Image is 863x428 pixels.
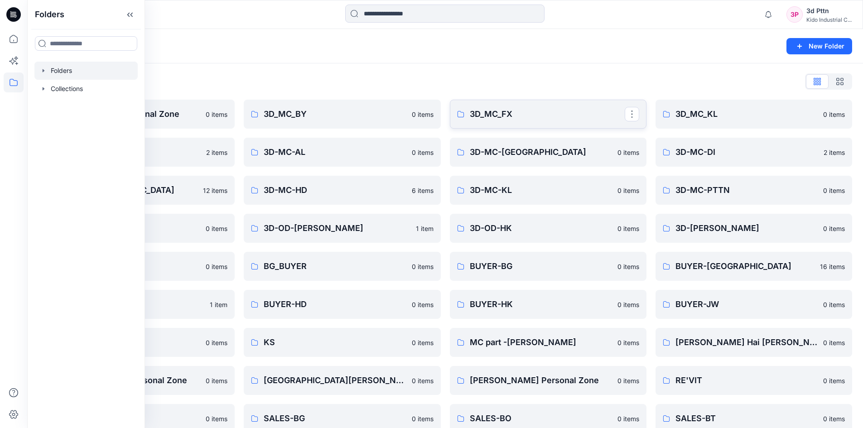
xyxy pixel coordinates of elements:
[203,186,227,195] p: 12 items
[264,146,406,159] p: 3D-MC-AL
[617,414,639,423] p: 0 items
[264,336,406,349] p: KS
[617,224,639,233] p: 0 items
[656,366,852,395] a: RE'VIT0 items
[450,328,646,357] a: MC part -[PERSON_NAME]0 items
[264,374,406,387] p: [GEOGRAPHIC_DATA][PERSON_NAME] Personal Zone
[656,214,852,243] a: 3D-[PERSON_NAME]0 items
[470,298,612,311] p: BUYER-HK
[823,224,845,233] p: 0 items
[786,6,803,23] div: 3P
[656,100,852,129] a: 3D_MC_KL0 items
[675,412,818,425] p: SALES-BT
[412,186,434,195] p: 6 items
[656,290,852,319] a: BUYER-JW0 items
[823,110,845,119] p: 0 items
[470,222,612,235] p: 3D-OD-HK
[470,374,612,387] p: [PERSON_NAME] Personal Zone
[617,262,639,271] p: 0 items
[206,376,227,385] p: 0 items
[244,328,440,357] a: KS0 items
[656,328,852,357] a: [PERSON_NAME] Hai [PERSON_NAME] Hai's Personal Zone0 items
[450,252,646,281] a: BUYER-BG0 items
[675,108,818,120] p: 3D_MC_KL
[675,298,818,311] p: BUYER-JW
[470,260,612,273] p: BUYER-BG
[656,138,852,167] a: 3D-MC-DI2 items
[412,300,434,309] p: 0 items
[412,148,434,157] p: 0 items
[244,366,440,395] a: [GEOGRAPHIC_DATA][PERSON_NAME] Personal Zone0 items
[824,148,845,157] p: 2 items
[206,414,227,423] p: 0 items
[244,138,440,167] a: 3D-MC-AL0 items
[264,412,406,425] p: SALES-BG
[244,100,440,129] a: 3D_MC_BY0 items
[617,300,639,309] p: 0 items
[450,214,646,243] a: 3D-OD-HK0 items
[675,222,818,235] p: 3D-[PERSON_NAME]
[412,376,434,385] p: 0 items
[264,108,406,120] p: 3D_MC_BY
[675,184,818,197] p: 3D-MC-PTTN
[416,224,434,233] p: 1 item
[412,338,434,347] p: 0 items
[786,38,852,54] button: New Folder
[470,108,625,120] p: 3D_MC_FX
[264,298,406,311] p: BUYER-HD
[450,290,646,319] a: BUYER-HK0 items
[617,376,639,385] p: 0 items
[264,260,406,273] p: BG_BUYER
[210,300,227,309] p: 1 item
[412,414,434,423] p: 0 items
[206,262,227,271] p: 0 items
[656,252,852,281] a: BUYER-[GEOGRAPHIC_DATA]16 items
[244,214,440,243] a: 3D-OD-[PERSON_NAME]1 item
[675,146,818,159] p: 3D-MC-DI
[450,100,646,129] a: 3D_MC_FX
[675,260,815,273] p: BUYER-[GEOGRAPHIC_DATA]
[470,336,612,349] p: MC part -[PERSON_NAME]
[823,186,845,195] p: 0 items
[206,224,227,233] p: 0 items
[412,110,434,119] p: 0 items
[244,176,440,205] a: 3D-MC-HD6 items
[617,148,639,157] p: 0 items
[806,5,852,16] div: 3d Pttn
[244,252,440,281] a: BG_BUYER0 items
[244,290,440,319] a: BUYER-HD0 items
[470,184,612,197] p: 3D-MC-KL
[206,110,227,119] p: 0 items
[675,336,818,349] p: [PERSON_NAME] Hai [PERSON_NAME] Hai's Personal Zone
[264,184,406,197] p: 3D-MC-HD
[806,16,852,23] div: Kido Industrial C...
[206,148,227,157] p: 2 items
[675,374,818,387] p: RE'VIT
[450,366,646,395] a: [PERSON_NAME] Personal Zone0 items
[823,376,845,385] p: 0 items
[820,262,845,271] p: 16 items
[450,138,646,167] a: 3D-MC-[GEOGRAPHIC_DATA]0 items
[412,262,434,271] p: 0 items
[206,338,227,347] p: 0 items
[470,146,612,159] p: 3D-MC-[GEOGRAPHIC_DATA]
[656,176,852,205] a: 3D-MC-PTTN0 items
[264,222,410,235] p: 3D-OD-[PERSON_NAME]
[617,186,639,195] p: 0 items
[823,414,845,423] p: 0 items
[823,338,845,347] p: 0 items
[450,176,646,205] a: 3D-MC-KL0 items
[617,338,639,347] p: 0 items
[470,412,612,425] p: SALES-BO
[823,300,845,309] p: 0 items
